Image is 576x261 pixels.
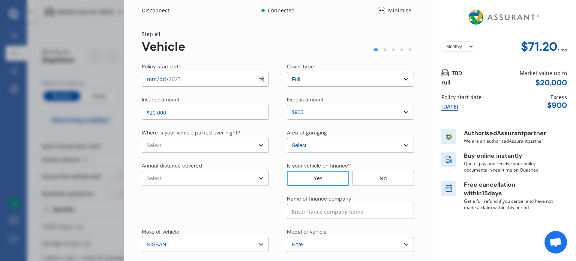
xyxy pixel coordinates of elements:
[441,78,450,86] div: Full
[544,231,567,253] div: Open chat
[521,40,558,54] div: $71.20
[441,129,456,144] img: insurer icon
[352,171,414,186] div: No
[142,63,181,70] div: Policy start date
[520,69,567,77] div: Market value up to
[287,228,327,235] div: Model of vehicle
[142,30,185,38] div: Step # 1
[452,69,462,77] span: TBD
[385,7,414,14] div: Minimise
[441,103,458,111] div: [DATE]
[142,129,240,136] div: Where is your vehicle parked over night?
[287,63,314,70] div: Cover type
[550,93,567,101] div: Excess
[142,7,178,14] div: Disconnect
[287,171,349,186] div: Yes
[464,152,554,160] p: Buy online instantly
[547,101,567,110] div: $ 900
[287,129,327,136] div: Area of garaging
[441,181,456,196] img: free cancel icon
[287,96,324,103] div: Excess amount
[142,105,269,120] input: Enter insured amount
[464,129,554,138] p: Authorised Assurant partner
[142,228,179,235] div: Make of vehicle
[441,152,456,167] img: buy online icon
[266,7,296,14] div: Connected
[287,162,351,169] div: Is your vehicle on finance?
[464,181,554,198] p: Free cancellation within 15 days
[558,40,567,54] div: / mo
[464,198,554,211] p: Get a full refund if you cancel and have not made a claim within this period
[441,93,481,101] div: Policy start date
[142,96,180,103] div: Insured amount
[287,195,351,202] div: Name of finance company
[464,138,554,144] p: We are an authorised Assurant partner
[464,160,554,173] p: Quote, pay and receive your policy documents in real-time on Quashed
[142,72,269,87] input: dd / mm / yyyy
[535,78,567,87] div: $ 20,000
[142,40,185,54] div: Vehicle
[466,3,542,32] img: Assurant.png
[287,204,414,219] input: Enter fiance company name
[142,162,202,169] div: Annual distance covered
